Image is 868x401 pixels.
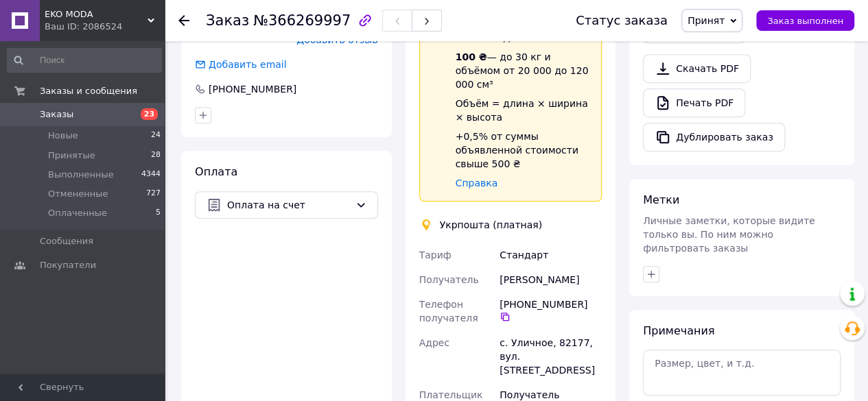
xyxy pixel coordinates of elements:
div: Статус заказа [576,14,668,27]
a: Справка [456,178,498,189]
span: Заказы [40,108,73,121]
span: Плательщик [419,389,483,400]
span: Оплата [195,165,237,178]
span: Отмененные [48,188,108,200]
div: с. Уличное, 82177, вул. [STREET_ADDRESS] [497,330,605,382]
span: 23 [141,108,158,120]
span: 727 [146,188,161,200]
div: Ваш ID: 2086524 [45,21,165,33]
div: Добавить email [193,58,288,71]
div: [PHONE_NUMBER] [207,82,298,96]
div: +0,5% от суммы объявленной стоимости свыше 500 ₴ [456,130,591,171]
span: Сообщения [40,235,93,247]
div: Добавить email [207,58,288,71]
span: Адрес [419,337,449,348]
a: Скачать PDF [643,54,751,83]
span: 5 [156,207,161,219]
div: Объём = длина × ширина × высота [456,97,591,124]
span: Тариф [419,250,451,260]
span: 4344 [141,169,161,181]
span: EKO MODA [45,8,148,21]
span: 28 [151,149,161,162]
div: Вернуться назад [178,14,189,27]
span: Выполненные [48,169,114,181]
span: Добавить отзыв [296,34,377,45]
span: Заказ выполнен [767,16,843,26]
span: Заказы и сообщения [40,85,137,97]
button: Дублировать заказ [643,123,785,151]
div: — до 30 кг и объёмом от 20 000 до 120 000 см³ [456,50,591,91]
span: №366269997 [253,12,351,29]
span: Получатель [419,274,479,285]
button: Заказ выполнен [756,10,854,31]
div: Укрпошта (платная) [436,218,546,232]
span: Оплата на счет [227,197,350,212]
span: Принят [688,15,725,26]
a: Печать PDF [643,88,745,117]
span: Метки [643,193,679,206]
span: Примечания [643,324,714,337]
span: Оплаченные [48,207,107,219]
span: 24 [151,130,161,142]
input: Поиск [7,48,162,73]
span: Новые [48,130,78,142]
div: [PERSON_NAME] [497,267,605,292]
span: Телефон получателя [419,299,478,324]
span: Принятые [48,149,95,162]
span: Покупатели [40,259,96,271]
span: Заказ [206,12,249,29]
div: [PHONE_NUMBER] [500,297,602,322]
span: Личные заметки, которые видите только вы. По ним можно фильтровать заказы [643,215,815,254]
span: 100 ₴ [456,51,487,62]
div: Стандарт [497,243,605,267]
